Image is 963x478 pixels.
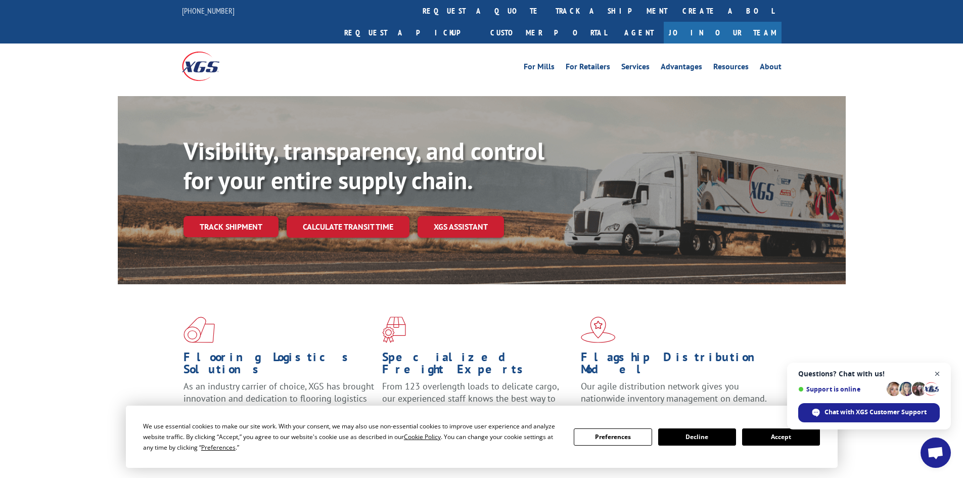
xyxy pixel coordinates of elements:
span: Chat with XGS Customer Support [824,408,927,417]
h1: Flagship Distribution Model [581,351,772,380]
a: For Mills [524,63,555,74]
span: Questions? Chat with us! [798,370,940,378]
a: Calculate transit time [287,216,409,238]
a: XGS ASSISTANT [418,216,504,238]
button: Accept [742,428,820,446]
span: Cookie Policy [404,432,441,441]
a: About [760,63,782,74]
a: Resources [713,63,749,74]
div: Chat with XGS Customer Support [798,403,940,422]
img: xgs-icon-focused-on-flooring-red [382,317,406,343]
a: Advantages [661,63,702,74]
button: Preferences [574,428,652,446]
div: We use essential cookies to make our site work. With your consent, we may also use non-essential ... [143,421,562,453]
a: Join Our Team [664,22,782,44]
a: Agent [614,22,664,44]
span: Support is online [798,385,883,393]
a: Customer Portal [483,22,614,44]
a: Services [621,63,650,74]
span: Our agile distribution network gives you nationwide inventory management on demand. [581,380,767,404]
img: xgs-icon-flagship-distribution-model-red [581,317,616,343]
p: From 123 overlength loads to delicate cargo, our experienced staff knows the best way to move you... [382,380,573,425]
a: [PHONE_NUMBER] [182,6,235,16]
span: Preferences [201,443,236,452]
div: Open chat [921,438,951,468]
a: For Retailers [566,63,610,74]
h1: Flooring Logistics Solutions [184,351,375,380]
a: Request a pickup [337,22,483,44]
h1: Specialized Freight Experts [382,351,573,380]
img: xgs-icon-total-supply-chain-intelligence-red [184,317,215,343]
button: Decline [658,428,736,446]
span: Close chat [931,368,944,380]
a: Track shipment [184,216,279,237]
span: As an industry carrier of choice, XGS has brought innovation and dedication to flooring logistics... [184,380,374,416]
div: Cookie Consent Prompt [126,406,838,468]
b: Visibility, transparency, and control for your entire supply chain. [184,135,544,196]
